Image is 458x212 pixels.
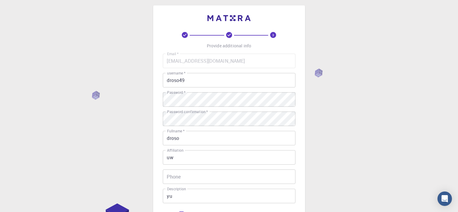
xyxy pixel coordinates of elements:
[272,33,274,37] text: 3
[167,186,186,191] label: Description
[167,90,185,95] label: Password
[167,148,183,153] label: Affiliation
[437,191,452,206] div: Open Intercom Messenger
[167,71,185,76] label: username
[207,43,251,49] p: Provide additional info
[167,109,208,114] label: Password confirmation
[167,51,178,56] label: Email
[167,128,185,134] label: Fullname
